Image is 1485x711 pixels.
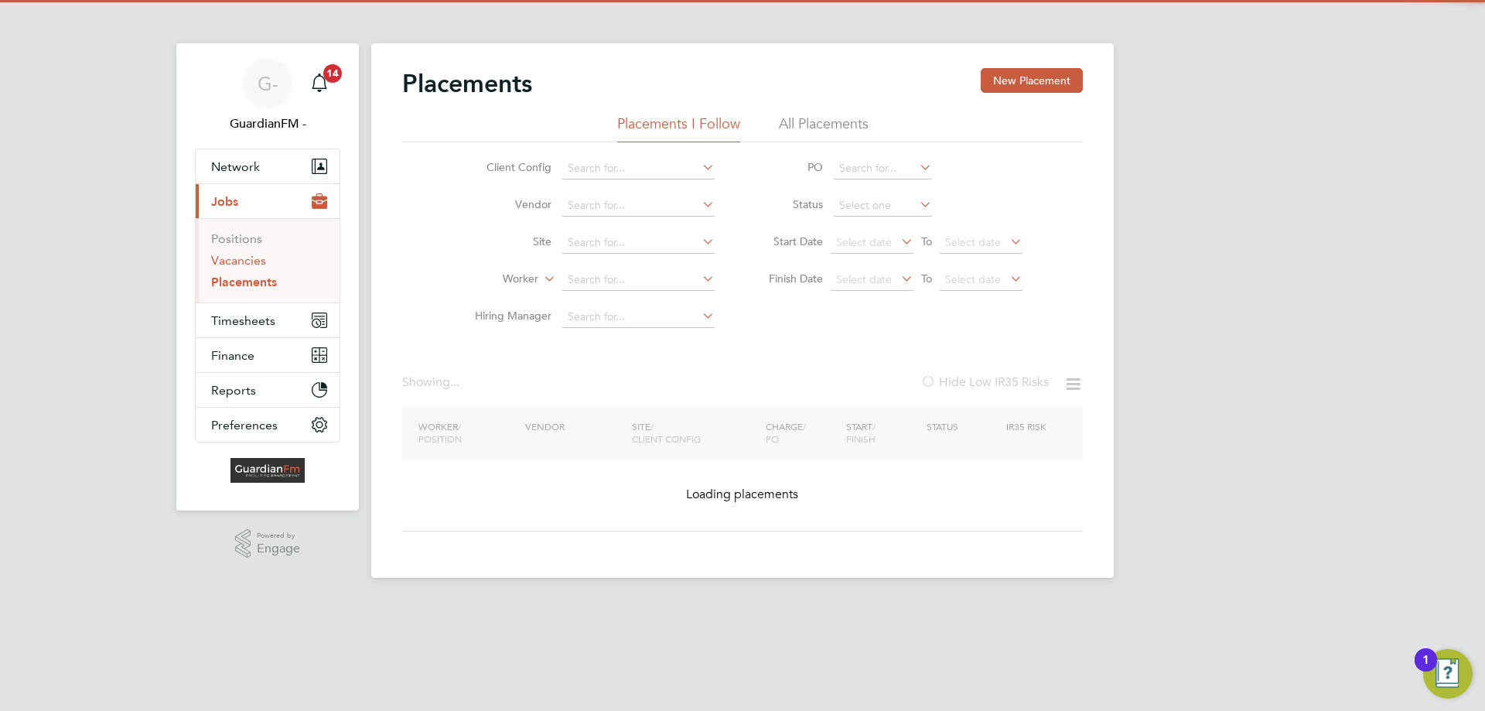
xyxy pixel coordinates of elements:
input: Search for... [834,158,932,179]
span: ... [450,374,459,390]
input: Search for... [562,195,715,217]
label: Status [753,197,823,211]
label: Hiring Manager [463,309,551,323]
img: guardianfm-logo-retina.png [230,458,305,483]
button: Preferences [196,408,340,442]
span: Select date [836,272,892,286]
span: Jobs [211,194,238,209]
span: Reports [211,383,256,398]
a: Go to home page [195,458,340,483]
div: Jobs [196,218,340,303]
input: Search for... [562,232,715,254]
li: All Placements [779,115,869,142]
span: Select date [945,235,1001,249]
label: Vendor [463,197,551,211]
span: Powered by [257,529,300,542]
span: Finance [211,348,254,363]
span: Select date [945,272,1001,286]
input: Search for... [562,306,715,328]
div: Showing [402,374,463,391]
label: Worker [449,272,538,287]
a: 14 [304,59,335,108]
span: Timesheets [211,313,275,328]
a: Powered byEngage [235,529,301,559]
span: 14 [323,64,342,83]
span: GuardianFM - [195,115,340,133]
label: Hide Low IR35 Risks [920,374,1049,390]
button: Network [196,149,340,183]
label: Site [463,234,551,248]
h2: Placements [402,68,532,99]
span: To [917,231,937,251]
span: G- [258,73,278,94]
button: New Placement [981,68,1083,93]
a: G-GuardianFM - [195,59,340,133]
input: Select one [834,195,932,217]
span: To [917,268,937,289]
a: Positions [211,231,262,246]
label: Finish Date [753,272,823,285]
label: Client Config [463,160,551,174]
li: Placements I Follow [617,115,740,142]
input: Search for... [562,269,715,291]
nav: Main navigation [176,43,359,511]
a: Vacancies [211,253,266,268]
a: Placements [211,275,277,289]
span: Engage [257,542,300,555]
span: Preferences [211,418,278,432]
span: Select date [836,235,892,249]
label: PO [753,160,823,174]
button: Open Resource Center, 1 new notification [1423,649,1473,699]
span: Network [211,159,260,174]
button: Finance [196,338,340,372]
button: Reports [196,373,340,407]
label: Start Date [753,234,823,248]
button: Timesheets [196,303,340,337]
div: 1 [1422,660,1429,680]
button: Jobs [196,184,340,218]
input: Search for... [562,158,715,179]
